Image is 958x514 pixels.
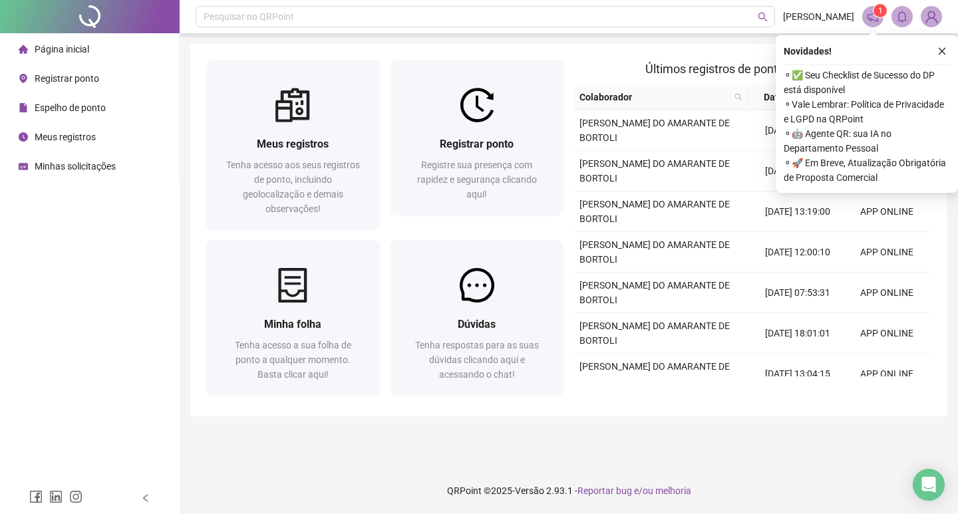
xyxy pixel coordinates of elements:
span: environment [19,74,28,83]
span: schedule [19,162,28,171]
span: left [141,493,150,503]
td: APP ONLINE [842,354,931,394]
span: 1 [878,6,883,15]
td: [DATE] 13:04:15 [753,354,842,394]
span: [PERSON_NAME] DO AMARANTE DE BORTOLI [579,199,730,224]
img: 58234 [921,7,941,27]
td: APP ONLINE [842,313,931,354]
span: ⚬ ✅ Seu Checklist de Sucesso do DP está disponível [784,68,950,97]
span: home [19,45,28,54]
span: [PERSON_NAME] DO AMARANTE DE BORTOLI [579,239,730,265]
sup: 1 [874,4,887,17]
span: Dúvidas [458,318,496,330]
td: [DATE] 07:53:31 [753,273,842,313]
span: Página inicial [35,44,89,55]
td: APP ONLINE [842,232,931,273]
span: [PERSON_NAME] DO AMARANTE DE BORTOLI [579,158,730,184]
span: Registrar ponto [35,73,99,84]
div: Open Intercom Messenger [913,469,945,501]
footer: QRPoint © 2025 - 2.93.1 - [180,467,958,514]
span: facebook [29,490,43,503]
span: search [758,12,768,22]
a: Minha folhaTenha acesso a sua folha de ponto a qualquer momento. Basta clicar aqui! [206,240,380,395]
span: Versão [515,485,544,496]
span: Espelho de ponto [35,102,106,113]
span: [PERSON_NAME] DO AMARANTE DE BORTOLI [579,118,730,143]
span: Minhas solicitações [35,161,116,172]
span: Registrar ponto [440,138,514,150]
span: Registre sua presença com rapidez e segurança clicando aqui! [417,160,537,199]
td: APP ONLINE [842,192,931,232]
td: [DATE] 18:01:01 [753,313,842,354]
span: Colaborador [579,90,729,104]
span: Novidades ! [784,44,832,59]
span: Data/Hora [753,90,819,104]
span: [PERSON_NAME] DO AMARANTE DE BORTOLI [579,280,730,305]
span: [PERSON_NAME] DO AMARANTE DE BORTOLI [579,361,730,386]
td: [DATE] 12:00:10 [753,232,842,273]
span: close [937,47,947,56]
span: Meus registros [35,132,96,142]
span: Tenha acesso a sua folha de ponto a qualquer momento. Basta clicar aqui! [235,340,351,380]
span: ⚬ 🚀 Em Breve, Atualização Obrigatória de Proposta Comercial [784,156,950,185]
span: notification [867,11,879,23]
td: [DATE] 07:41:13 [753,110,842,151]
a: Registrar pontoRegistre sua presença com rapidez e segurança clicando aqui! [391,60,564,215]
span: ⚬ 🤖 Agente QR: sua IA no Departamento Pessoal [784,126,950,156]
span: Reportar bug e/ou melhoria [577,485,691,496]
span: [PERSON_NAME] DO AMARANTE DE BORTOLI [579,321,730,346]
span: Tenha acesso aos seus registros de ponto, incluindo geolocalização e demais observações! [226,160,360,214]
td: [DATE] 13:19:00 [753,192,842,232]
span: Tenha respostas para as suas dúvidas clicando aqui e acessando o chat! [415,340,539,380]
span: bell [896,11,908,23]
a: DúvidasTenha respostas para as suas dúvidas clicando aqui e acessando o chat! [391,240,564,395]
td: [DATE] 18:00:41 [753,151,842,192]
span: Minha folha [264,318,321,330]
span: Últimos registros de ponto sincronizados [645,62,860,76]
span: search [734,93,742,101]
span: ⚬ Vale Lembrar: Política de Privacidade e LGPD na QRPoint [784,97,950,126]
span: search [732,87,745,107]
span: clock-circle [19,132,28,142]
td: APP ONLINE [842,273,931,313]
span: [PERSON_NAME] [783,9,854,24]
span: Meus registros [257,138,329,150]
span: instagram [69,490,82,503]
span: file [19,103,28,112]
span: linkedin [49,490,63,503]
a: Meus registrosTenha acesso aos seus registros de ponto, incluindo geolocalização e demais observa... [206,60,380,229]
th: Data/Hora [748,84,835,110]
